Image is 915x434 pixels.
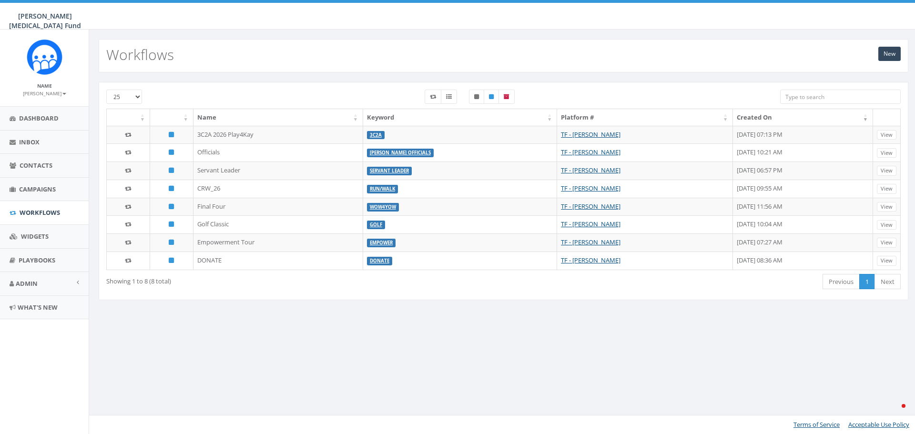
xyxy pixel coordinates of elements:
[425,90,441,104] label: Workflow
[733,180,873,198] td: [DATE] 09:55 AM
[877,166,896,176] a: View
[23,89,66,97] a: [PERSON_NAME]
[21,232,49,241] span: Widgets
[874,274,901,290] a: Next
[733,126,873,144] td: [DATE] 07:13 PM
[793,420,840,429] a: Terms of Service
[733,198,873,216] td: [DATE] 11:56 AM
[169,257,174,263] i: Published
[733,215,873,233] td: [DATE] 10:04 AM
[877,202,896,212] a: View
[19,256,55,264] span: Playbooks
[733,233,873,252] td: [DATE] 07:27 AM
[877,148,896,158] a: View
[107,109,150,126] th: : activate to sort column ascending
[19,138,40,146] span: Inbox
[19,114,59,122] span: Dashboard
[169,167,174,173] i: Published
[106,47,174,62] h2: Workflows
[193,143,363,161] td: Officials
[441,90,457,104] label: Menu
[370,186,395,192] a: RUN/WALK
[484,90,499,104] label: Published
[169,131,174,138] i: Published
[780,90,901,104] input: Type to search
[561,256,620,264] a: TF - [PERSON_NAME]
[370,240,393,246] a: EMPOWER
[20,208,60,217] span: Workflows
[193,233,363,252] td: Empowerment Tour
[561,202,620,211] a: TF - [PERSON_NAME]
[193,252,363,270] td: DONATE
[877,130,896,140] a: View
[561,220,620,228] a: TF - [PERSON_NAME]
[23,90,66,97] small: [PERSON_NAME]
[150,109,193,126] th: : activate to sort column ascending
[27,39,62,75] img: Rally_Corp_Logo_1.png
[877,184,896,194] a: View
[169,203,174,210] i: Published
[9,11,81,30] span: [PERSON_NAME] [MEDICAL_DATA] Fund
[733,143,873,161] td: [DATE] 10:21 AM
[193,215,363,233] td: Golf Classic
[370,150,431,156] a: [PERSON_NAME] Officials
[18,303,58,312] span: What's New
[469,90,484,104] label: Unpublished
[363,109,557,126] th: Keyword: activate to sort column ascending
[859,274,875,290] a: 1
[16,279,38,288] span: Admin
[193,198,363,216] td: Final Four
[193,126,363,144] td: 3C2A 2026 Play4Kay
[883,402,905,424] iframe: Intercom live chat
[169,239,174,245] i: Published
[370,204,396,210] a: Wow4Yow
[37,82,52,89] small: Name
[193,109,363,126] th: Name: activate to sort column ascending
[561,238,620,246] a: TF - [PERSON_NAME]
[19,185,56,193] span: Campaigns
[370,222,382,228] a: Golf
[557,109,733,126] th: Platform #: activate to sort column ascending
[193,161,363,180] td: Servant Leader
[733,109,873,126] th: Created On: activate to sort column ascending
[877,220,896,230] a: View
[733,161,873,180] td: [DATE] 06:57 PM
[561,184,620,192] a: TF - [PERSON_NAME]
[169,149,174,155] i: Published
[561,166,620,174] a: TF - [PERSON_NAME]
[877,256,896,266] a: View
[193,180,363,198] td: CRW_26
[848,420,909,429] a: Acceptable Use Policy
[370,168,409,174] a: Servant Leader
[370,132,382,138] a: 3C2A
[106,273,429,286] div: Showing 1 to 8 (8 total)
[498,90,515,104] label: Archived
[20,161,52,170] span: Contacts
[561,130,620,139] a: TF - [PERSON_NAME]
[877,238,896,248] a: View
[733,252,873,270] td: [DATE] 08:36 AM
[169,185,174,192] i: Published
[370,258,389,264] a: DONATE
[561,148,620,156] a: TF - [PERSON_NAME]
[169,221,174,227] i: Published
[823,274,860,290] a: Previous
[878,47,901,61] a: New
